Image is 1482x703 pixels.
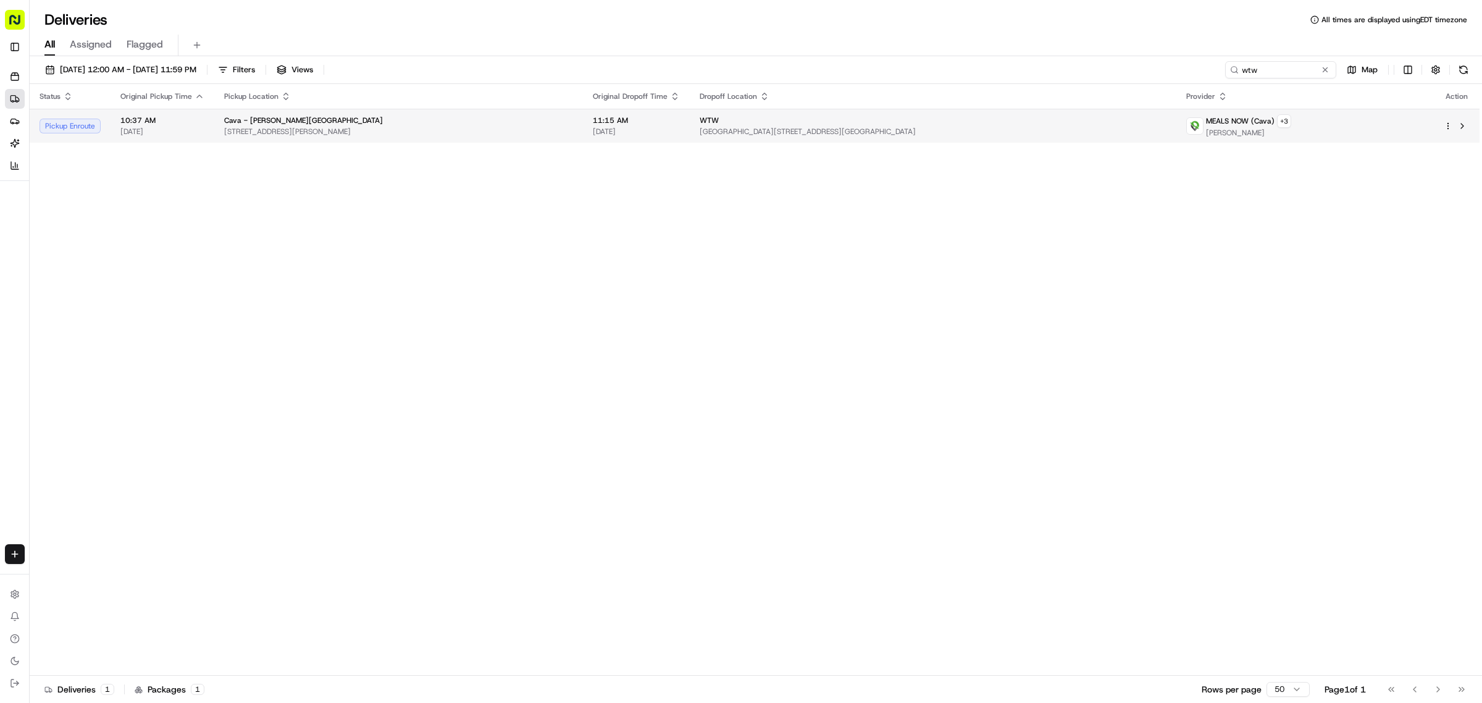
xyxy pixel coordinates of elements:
span: [GEOGRAPHIC_DATA][STREET_ADDRESS][GEOGRAPHIC_DATA] [700,127,1167,137]
img: 1736555255976-a54dd68f-1ca7-489b-9aae-adbdc363a1c4 [25,225,35,235]
p: Welcome 👋 [12,49,225,69]
span: Pickup Location [224,91,278,101]
div: 💻 [104,277,114,287]
span: [DATE] [593,127,680,137]
button: [DATE] 12:00 AM - [DATE] 11:59 PM [40,61,202,78]
h1: Deliveries [44,10,107,30]
div: 1 [101,684,114,695]
div: Deliveries [44,683,114,696]
div: 1 [191,684,204,695]
img: melas_now_logo.png [1187,118,1203,134]
button: See all [191,158,225,173]
span: Filters [233,64,255,75]
input: Clear [32,80,204,93]
span: 10:02 AM [109,225,144,235]
div: Past conversations [12,161,83,170]
span: Cava - [PERSON_NAME][GEOGRAPHIC_DATA] [224,116,383,125]
span: MEALS NOW (Cava) [1206,116,1275,126]
span: Dropoff Location [700,91,757,101]
span: Knowledge Base [25,276,94,288]
span: All times are displayed using EDT timezone [1321,15,1467,25]
span: Pylon [123,306,149,316]
span: Map [1362,64,1378,75]
img: Nash [12,12,37,37]
button: Start new chat [210,122,225,137]
span: [DATE] [120,127,204,137]
button: Refresh [1455,61,1472,78]
input: Type to search [1225,61,1336,78]
img: Grace Nketiah [12,213,32,233]
img: Joana Marie Avellanoza [12,180,32,200]
span: Original Pickup Time [120,91,192,101]
div: Packages [135,683,204,696]
span: 13 minutes ago [144,192,203,201]
div: We're available if you need us! [56,130,170,140]
span: All [44,37,55,52]
div: Start new chat [56,118,203,130]
span: [PERSON_NAME] [PERSON_NAME] [38,192,135,201]
button: +3 [1277,114,1291,128]
span: Views [291,64,313,75]
button: Map [1341,61,1383,78]
span: Provider [1186,91,1215,101]
div: 📗 [12,277,22,287]
span: 11:15 AM [593,116,680,125]
span: API Documentation [117,276,198,288]
a: 📗Knowledge Base [7,271,99,293]
span: • [138,192,142,201]
img: 1736555255976-a54dd68f-1ca7-489b-9aae-adbdc363a1c4 [25,192,35,202]
button: Filters [212,61,261,78]
span: Status [40,91,61,101]
span: 10:37 AM [120,116,204,125]
span: Original Dropoff Time [593,91,668,101]
span: [STREET_ADDRESS][PERSON_NAME] [224,127,573,137]
span: [DATE] 12:00 AM - [DATE] 11:59 PM [60,64,196,75]
img: 1736555255976-a54dd68f-1ca7-489b-9aae-adbdc363a1c4 [12,118,35,140]
div: Page 1 of 1 [1325,683,1366,696]
button: Views [271,61,319,78]
span: [PERSON_NAME] [1206,128,1291,138]
p: Rows per page [1202,683,1262,696]
a: Powered byPylon [87,306,149,316]
img: 1727276513143-84d647e1-66c0-4f92-a045-3c9f9f5dfd92 [26,118,48,140]
span: [PERSON_NAME] [38,225,100,235]
a: 💻API Documentation [99,271,203,293]
span: • [103,225,107,235]
div: Action [1444,91,1470,101]
span: Flagged [127,37,163,52]
span: Assigned [70,37,112,52]
span: WTW [700,116,719,125]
